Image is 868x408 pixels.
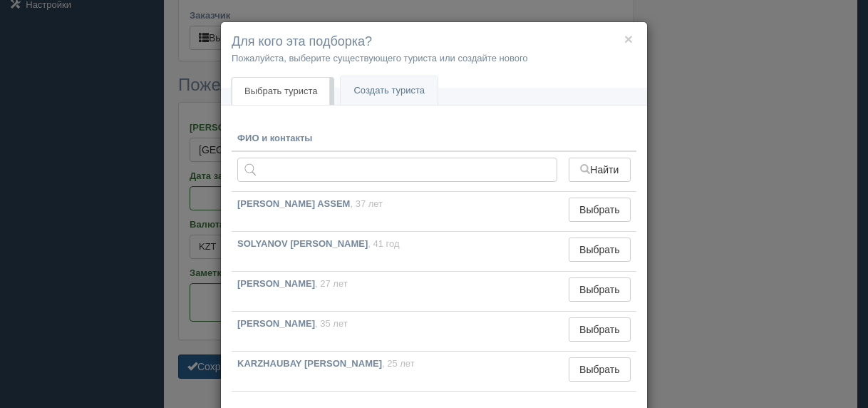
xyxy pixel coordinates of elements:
[237,158,557,182] input: Поиск по ФИО, паспорту или контактам
[569,357,631,382] button: Выбрать
[232,51,636,65] p: Пожалуйста, выберите существующего туриста или создайте нового
[315,318,348,329] span: , 35 лет
[237,278,315,289] b: [PERSON_NAME]
[569,198,631,222] button: Выбрать
[624,31,633,46] button: ×
[232,33,636,51] h4: Для кого эта подборка?
[237,358,382,369] b: KARZHAUBAY [PERSON_NAME]
[341,76,438,106] a: Создать туриста
[569,317,631,342] button: Выбрать
[237,318,315,329] b: [PERSON_NAME]
[315,278,348,289] span: , 27 лет
[237,198,350,209] b: [PERSON_NAME] ASSEM
[382,358,415,369] span: , 25 лет
[569,238,631,262] button: Выбрать
[237,238,368,249] b: SOLYANOV [PERSON_NAME]
[232,77,330,106] a: Выбрать туриста
[569,158,631,182] button: Найти
[368,238,399,249] span: , 41 год
[232,126,563,152] th: ФИО и контакты
[350,198,383,209] span: , 37 лет
[569,277,631,302] button: Выбрать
